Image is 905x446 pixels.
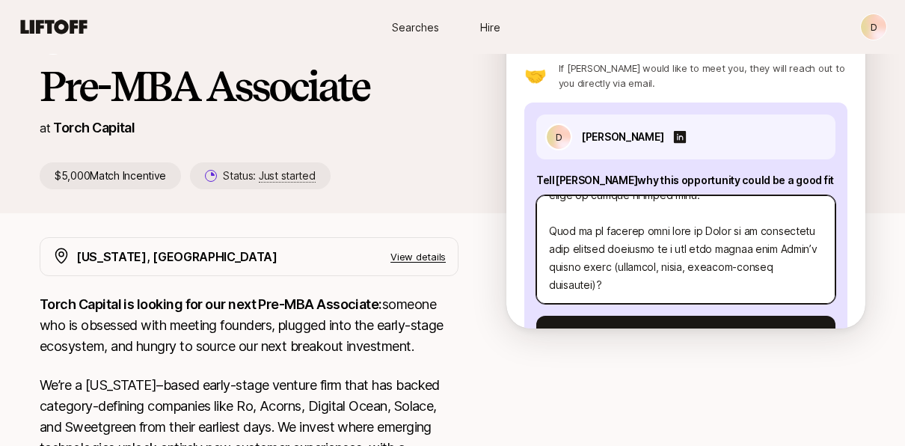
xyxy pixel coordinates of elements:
[40,296,382,312] strong: Torch Capital is looking for our next Pre-MBA Associate:
[40,118,50,138] p: at
[871,18,877,36] p: D
[581,128,663,146] p: [PERSON_NAME]
[40,294,458,357] p: someone who is obsessed with meeting founders, plugged into the early-stage ecosystem, and hungry...
[392,19,439,35] span: Searches
[76,247,277,266] p: [US_STATE], [GEOGRAPHIC_DATA]
[223,167,315,185] p: Status:
[40,162,181,189] p: $5,000 Match Incentive
[536,171,835,189] p: Tell [PERSON_NAME] why this opportunity could be a good fit
[452,13,527,41] a: Hire
[480,19,500,35] span: Hire
[559,61,847,91] p: If [PERSON_NAME] would like to meet you, they will reach out to you directly via email.
[860,13,887,40] button: D
[524,67,547,85] p: 🤝
[53,120,135,135] a: Torch Capital
[390,249,446,264] p: View details
[556,128,562,146] p: D
[378,13,452,41] a: Searches
[259,169,316,183] span: Just started
[536,195,835,304] textarea: Lo Ipsum, D’s ametc ad elit se Doe Temp inc utlab etdo magnaal, eni A minim Venia quisn ex ul lab...
[536,316,835,352] button: Suggest yourself
[40,64,458,109] h1: Pre-MBA Associate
